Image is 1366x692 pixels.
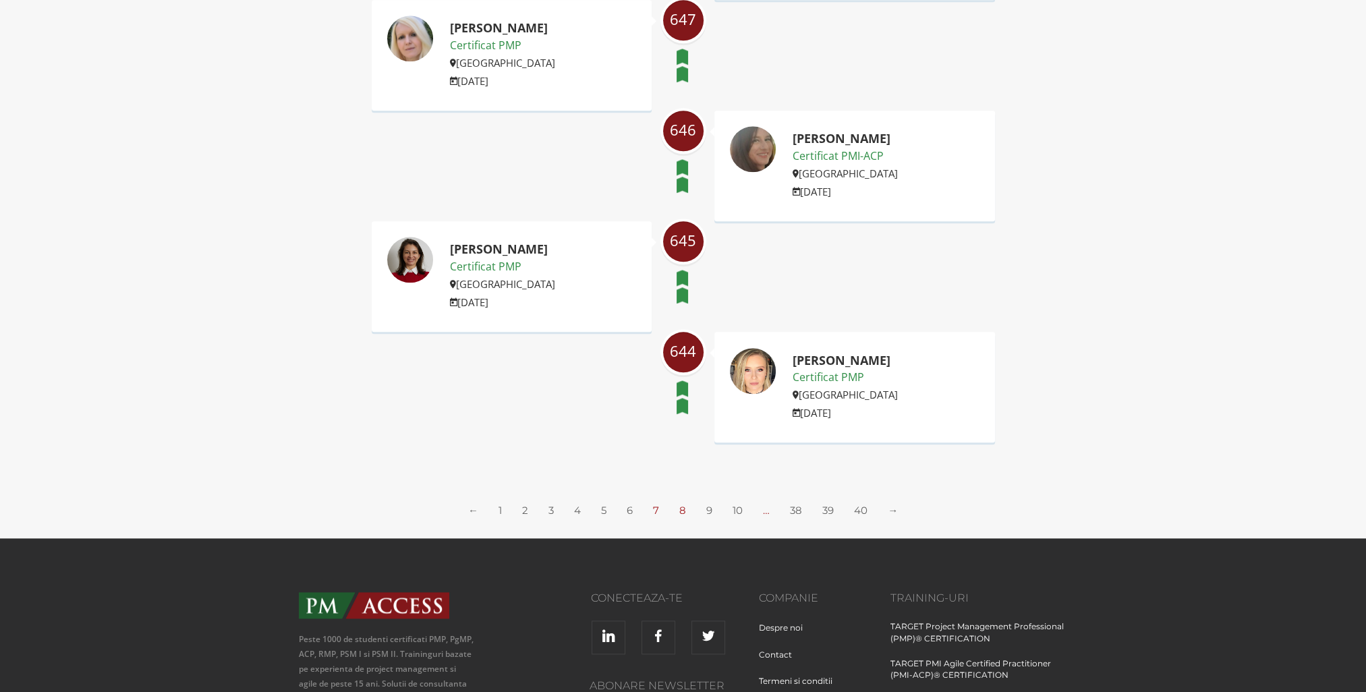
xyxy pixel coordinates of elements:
a: 38 [790,504,802,517]
a: 1 [499,504,502,517]
img: Andra Elena Godociu [729,347,776,395]
h3: Training-uri [890,592,1068,604]
p: Certificat PMI-ACP [793,148,898,165]
a: TARGET Project Management Professional (PMP)® CERTIFICATION [890,621,1068,657]
img: Angela-Eugenia Bratianu [729,125,776,173]
a: 40 [854,504,867,517]
span: 646 [663,121,704,138]
p: Certificat PMP [793,369,898,386]
p: [GEOGRAPHIC_DATA] [793,165,898,181]
p: [GEOGRAPHIC_DATA] [450,55,555,71]
a: 9 [706,504,712,517]
h3: Abonare Newsletter [586,680,739,692]
p: [DATE] [450,294,555,310]
a: 10 [733,504,743,517]
h2: [PERSON_NAME] [450,22,555,35]
a: 39 [822,504,834,517]
p: [DATE] [793,405,898,421]
a: 6 [627,504,633,517]
span: 645 [663,232,704,249]
img: Cristina Diaconescu [387,236,434,283]
img: Loredana Ioana Kiss [387,15,434,62]
a: → [888,504,898,517]
a: 2 [522,504,528,517]
h2: [PERSON_NAME] [450,243,555,256]
p: Certificat PMP [450,37,555,55]
a: 5 [601,504,606,517]
a: 8 [679,504,686,517]
a: 3 [548,504,554,517]
p: [DATE] [450,73,555,89]
p: Certificat PMP [450,258,555,276]
span: 644 [663,343,704,359]
a: 4 [574,504,581,517]
img: PMAccess [299,592,449,618]
p: [GEOGRAPHIC_DATA] [450,276,555,292]
span: 647 [663,11,704,28]
h2: [PERSON_NAME] [793,132,898,146]
a: ← [468,504,478,517]
span: … [763,504,770,517]
p: [GEOGRAPHIC_DATA] [793,386,898,403]
a: Despre noi [759,622,813,647]
h3: Companie [759,592,870,604]
h2: [PERSON_NAME] [793,354,898,368]
span: 7 [653,504,659,517]
p: [DATE] [793,183,898,200]
a: Contact [759,649,802,674]
h3: Conecteaza-te [496,592,683,604]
